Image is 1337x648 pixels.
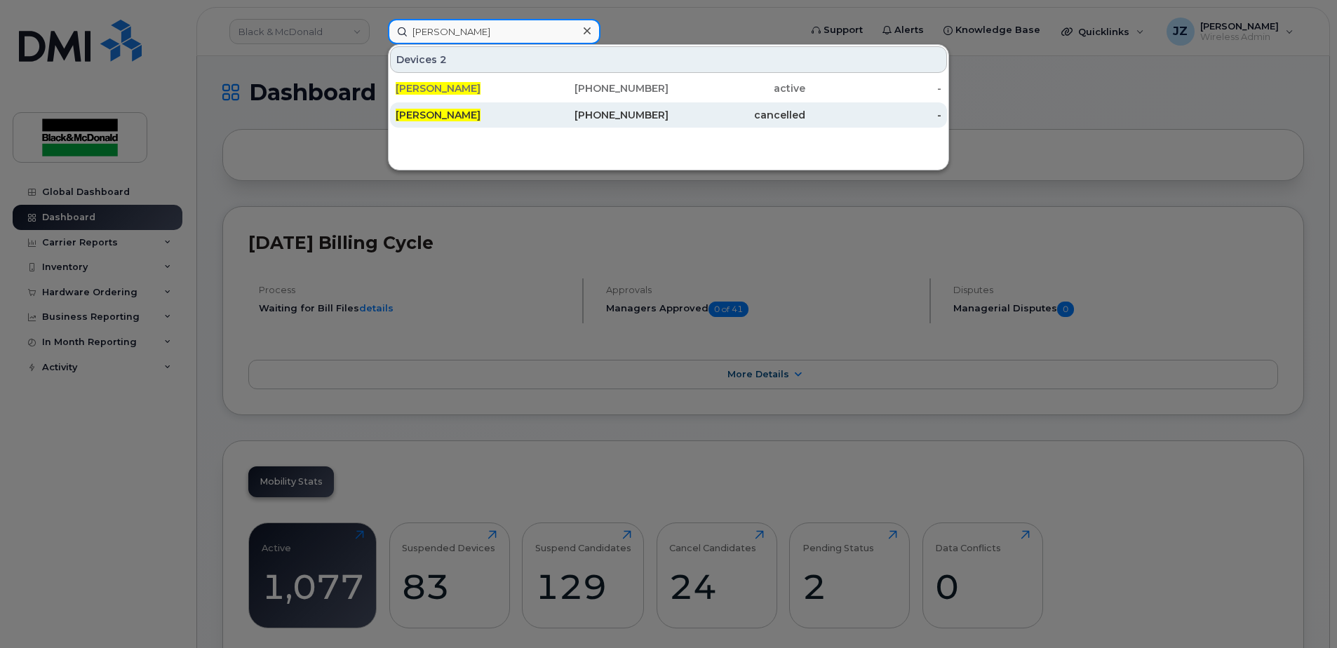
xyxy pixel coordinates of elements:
div: - [805,81,942,95]
div: - [805,108,942,122]
div: [PHONE_NUMBER] [532,108,669,122]
span: [PERSON_NAME] [396,82,481,95]
div: Devices [390,46,947,73]
a: [PERSON_NAME][PHONE_NUMBER]cancelled- [390,102,947,128]
div: [PHONE_NUMBER] [532,81,669,95]
a: [PERSON_NAME][PHONE_NUMBER]active- [390,76,947,101]
div: active [668,81,805,95]
span: 2 [440,53,447,67]
div: cancelled [668,108,805,122]
span: [PERSON_NAME] [396,109,481,121]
